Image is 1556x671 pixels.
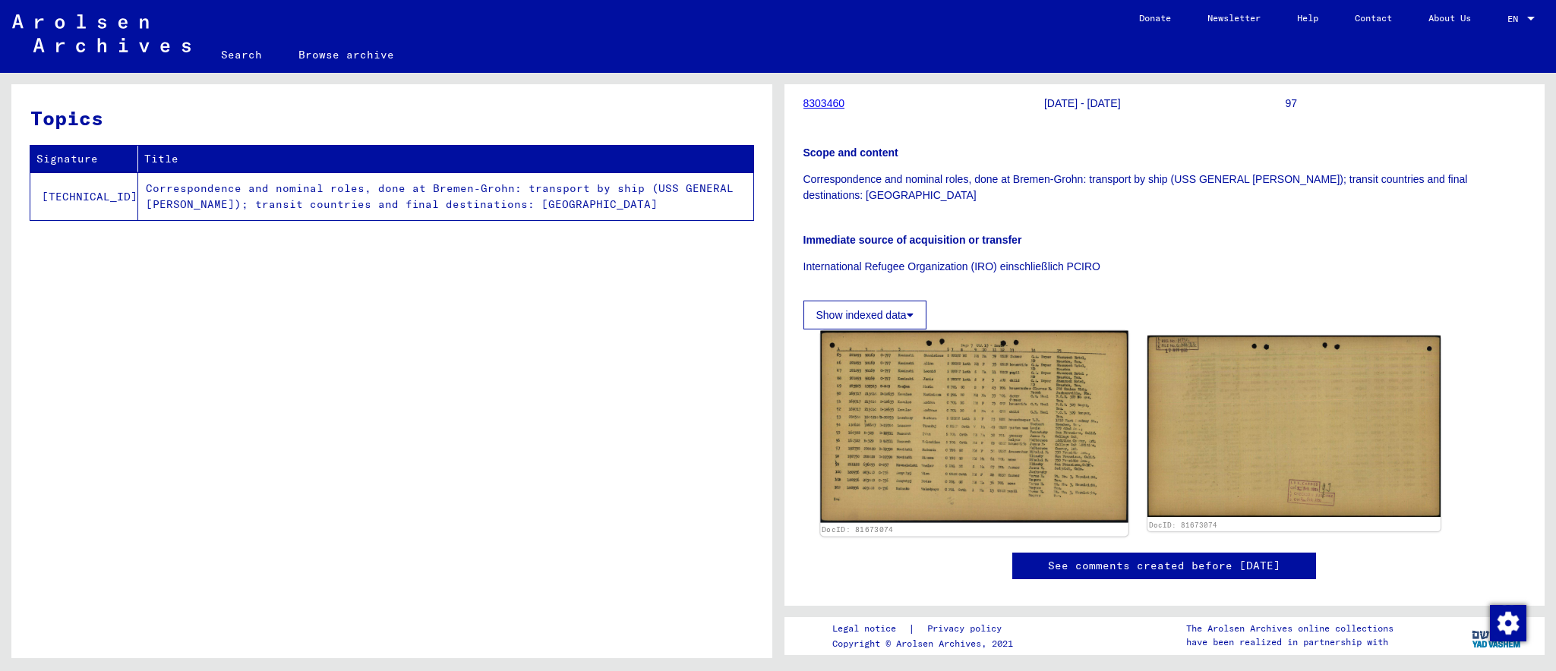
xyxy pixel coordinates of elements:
p: Correspondence and nominal roles, done at Bremen-Grohn: transport by ship (USS GENERAL [PERSON_NA... [803,172,1526,203]
p: have been realized in partnership with [1186,635,1393,649]
a: Legal notice [832,621,908,637]
p: 97 [1286,96,1526,112]
a: DocID: 81673074 [1149,521,1217,529]
img: 001.jpg [820,331,1128,524]
p: The Arolsen Archives online collections [1186,622,1393,635]
img: Change consent [1490,605,1526,641]
a: Browse archive [280,36,412,73]
b: Immediate source of acquisition or transfer [803,234,1022,246]
img: Arolsen_neg.svg [12,14,191,52]
img: yv_logo.png [1469,616,1526,654]
a: See comments created before [DATE] [1048,558,1280,574]
div: Change consent [1489,604,1526,641]
a: DocID: 81673074 [822,525,894,534]
a: Privacy policy [915,621,1020,637]
button: Show indexed data [803,301,926,329]
td: [TECHNICAL_ID] [30,172,138,220]
a: Search [203,36,280,73]
td: Correspondence and nominal roles, done at Bremen-Grohn: transport by ship (USS GENERAL [PERSON_NA... [138,172,753,220]
h3: Topics [30,103,753,133]
a: 8303460 [803,97,845,109]
img: 002.jpg [1147,335,1441,516]
th: Signature [30,146,138,172]
b: Scope and content [803,146,898,159]
span: EN [1507,14,1524,24]
p: [DATE] - [DATE] [1044,96,1284,112]
div: | [832,621,1020,637]
p: Copyright © Arolsen Archives, 2021 [832,637,1020,651]
th: Title [138,146,753,172]
p: International Refugee Organization (IRO) einschließlich PCIRO [803,259,1526,275]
